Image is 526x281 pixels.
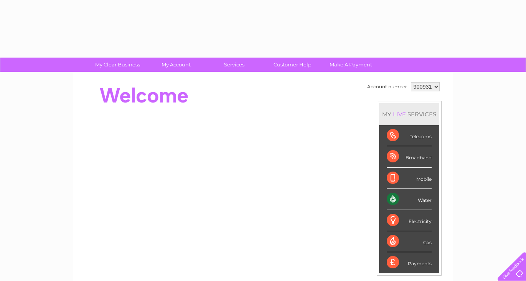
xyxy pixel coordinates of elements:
[86,58,149,72] a: My Clear Business
[379,103,439,125] div: MY SERVICES
[387,210,432,231] div: Electricity
[365,80,409,93] td: Account number
[387,125,432,146] div: Telecoms
[387,146,432,167] div: Broadband
[144,58,208,72] a: My Account
[387,252,432,273] div: Payments
[203,58,266,72] a: Services
[387,168,432,189] div: Mobile
[387,231,432,252] div: Gas
[319,58,383,72] a: Make A Payment
[387,189,432,210] div: Water
[261,58,324,72] a: Customer Help
[391,111,407,118] div: LIVE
